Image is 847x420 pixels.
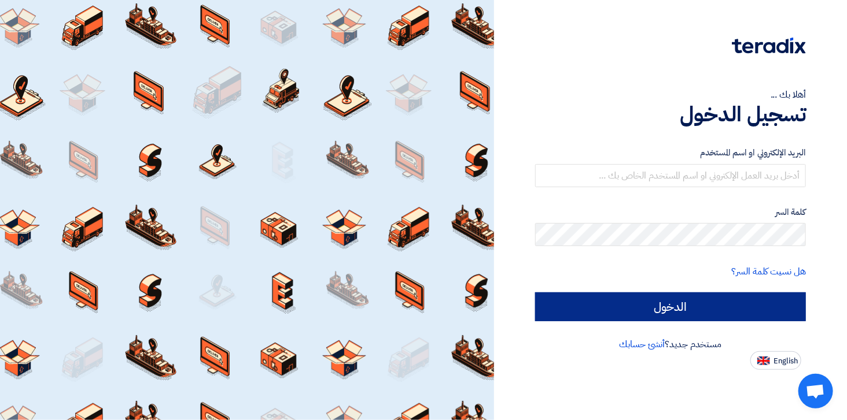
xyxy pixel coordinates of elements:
[732,265,806,278] a: هل نسيت كلمة السر؟
[535,292,806,321] input: الدخول
[732,38,806,54] img: Teradix logo
[535,102,806,127] h1: تسجيل الدخول
[757,356,770,365] img: en-US.png
[750,351,801,370] button: English
[535,88,806,102] div: أهلا بك ...
[535,337,806,351] div: مستخدم جديد؟
[774,357,798,365] span: English
[798,374,833,408] div: Open chat
[535,206,806,219] label: كلمة السر
[535,164,806,187] input: أدخل بريد العمل الإلكتروني او اسم المستخدم الخاص بك ...
[620,337,665,351] a: أنشئ حسابك
[535,146,806,159] label: البريد الإلكتروني او اسم المستخدم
